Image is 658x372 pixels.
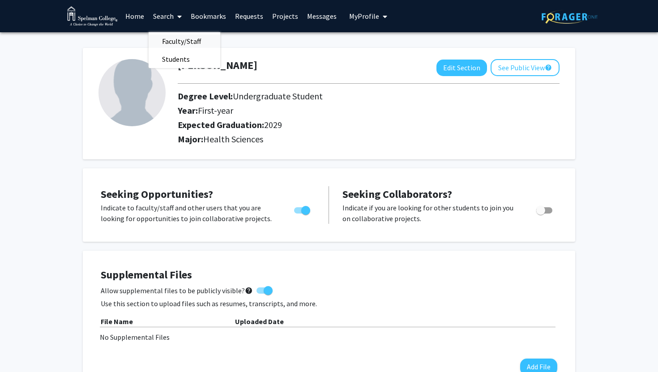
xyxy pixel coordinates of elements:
span: Students [149,50,203,68]
span: My Profile [349,12,379,21]
img: ForagerOne Logo [542,10,598,24]
div: No Supplemental Files [100,332,558,342]
h1: [PERSON_NAME] [178,59,257,72]
a: Home [121,0,149,32]
iframe: Chat [7,332,38,365]
button: Edit Section [436,60,487,76]
p: Use this section to upload files such as resumes, transcripts, and more. [101,298,557,309]
img: Spelman College Logo [67,6,118,26]
mat-icon: help [245,285,253,296]
a: Bookmarks [186,0,231,32]
button: See Public View [491,59,560,76]
h2: Expected Graduation: [178,120,509,130]
div: Toggle [533,202,557,216]
a: Projects [268,0,303,32]
h2: Degree Level: [178,91,509,102]
span: Allow supplemental files to be publicly visible? [101,285,253,296]
span: 2029 [264,119,282,130]
b: File Name [101,317,133,326]
a: Search [149,0,186,32]
span: Health Sciences [203,133,263,145]
span: Seeking Opportunities? [101,187,213,201]
h2: Major: [178,134,560,145]
span: Undergraduate Student [233,90,323,102]
span: Seeking Collaborators? [342,187,452,201]
a: Students [149,52,220,66]
a: Requests [231,0,268,32]
img: Profile Picture [98,59,166,126]
span: Faculty/Staff [149,32,214,50]
div: Toggle [291,202,315,216]
h2: Year: [178,105,509,116]
h4: Supplemental Files [101,269,557,282]
mat-icon: help [545,62,552,73]
p: Indicate to faculty/staff and other users that you are looking for opportunities to join collabor... [101,202,277,224]
a: Faculty/Staff [149,34,220,48]
a: Messages [303,0,341,32]
b: Uploaded Date [235,317,284,326]
p: Indicate if you are looking for other students to join you on collaborative projects. [342,202,519,224]
span: First-year [198,105,233,116]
